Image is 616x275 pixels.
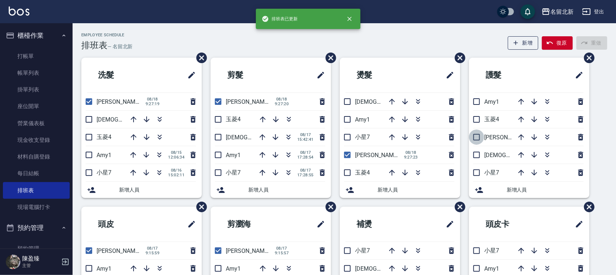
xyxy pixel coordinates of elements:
span: 修改班表的標題 [571,216,584,233]
span: [DEMOGRAPHIC_DATA]9 [226,134,289,141]
span: 小星7 [484,169,499,176]
span: 08/17 [297,168,314,173]
a: 掛單列表 [3,81,70,98]
span: [PERSON_NAME]2 [484,134,531,141]
span: 修改班表的標題 [183,216,196,233]
span: 刪除班表 [320,47,337,69]
span: [DEMOGRAPHIC_DATA]9 [484,152,547,159]
span: Amy1 [355,116,370,123]
div: 新增人員 [340,182,460,198]
span: 新增人員 [248,186,325,194]
a: 帳單列表 [3,65,70,81]
span: 08/17 [274,246,290,251]
span: [PERSON_NAME]2 [355,152,402,159]
p: 主管 [22,262,59,269]
h2: 剪瀏海 [216,211,287,237]
span: Amy1 [484,98,499,105]
h2: 頭皮 [87,211,154,237]
h2: 燙髮 [346,62,412,88]
span: Amy1 [484,265,499,272]
span: Amy1 [226,265,241,272]
span: [PERSON_NAME]2 [226,247,273,254]
button: 預約管理 [3,218,70,237]
div: 新增人員 [81,182,202,198]
h2: Employee Schedule [81,33,133,37]
span: 08/18 [403,150,419,155]
div: 新增人員 [211,182,331,198]
img: Person [6,255,20,269]
span: Amy1 [97,152,111,159]
span: 玉菱4 [97,134,111,140]
h2: 洗髮 [87,62,154,88]
span: 新增人員 [378,186,454,194]
span: 修改班表的標題 [312,216,325,233]
span: 修改班表的標題 [441,66,454,84]
h2: 剪髮 [216,62,283,88]
button: 櫃檯作業 [3,26,70,45]
span: 08/18 [274,97,290,102]
span: 17:28:55 [297,173,314,177]
h2: 護髮 [475,62,542,88]
span: 9:27:19 [144,102,160,106]
span: 9:27:23 [403,155,419,160]
span: 小星7 [355,247,370,254]
span: 12:06:34 [168,155,184,160]
span: 小星7 [97,169,111,176]
span: 08/17 [297,132,314,137]
span: 刪除班表 [449,47,466,69]
h6: — 名留北新 [107,43,133,50]
h2: 頭皮卡 [475,211,546,237]
span: 修改班表的標題 [312,66,325,84]
button: 新增 [508,36,539,50]
span: [PERSON_NAME]2 [97,98,143,105]
span: [DEMOGRAPHIC_DATA]9 [355,265,418,272]
span: 9:15:59 [144,251,160,255]
a: 打帳單 [3,48,70,65]
span: 玉菱4 [226,116,241,123]
span: 9:15:57 [274,251,290,255]
span: 小星7 [355,134,370,140]
a: 預約管理 [3,240,70,257]
span: 08/18 [144,97,160,102]
span: 新增人員 [119,186,196,194]
button: close [342,11,358,27]
button: 登出 [579,5,607,19]
span: 小星7 [226,169,241,176]
span: 玉菱4 [355,169,370,176]
span: 08/17 [144,246,160,251]
h5: 陳盈臻 [22,255,59,262]
span: 小星7 [484,247,499,254]
a: 營業儀表板 [3,115,70,132]
div: 新增人員 [469,182,590,198]
h3: 排班表 [81,40,107,50]
span: [DEMOGRAPHIC_DATA]9 [97,116,160,123]
span: Amy1 [226,152,241,159]
span: 17:28:54 [297,155,314,160]
a: 現金收支登錄 [3,132,70,148]
span: 15:42:41 [297,137,314,142]
span: 玉菱4 [484,116,499,123]
button: 復原 [542,36,573,50]
span: 08/16 [168,168,184,173]
a: 每日結帳 [3,165,70,182]
span: 刪除班表 [320,196,337,218]
span: 修改班表的標題 [183,66,196,84]
a: 座位開單 [3,98,70,115]
button: 名留北新 [539,4,576,19]
span: Amy1 [97,265,111,272]
div: 名留北新 [550,7,574,16]
span: [DEMOGRAPHIC_DATA]9 [355,98,418,105]
span: 刪除班表 [191,196,208,218]
span: 刪除班表 [191,47,208,69]
a: 材料自購登錄 [3,148,70,165]
span: 排班表已更新 [262,15,298,22]
a: 排班表 [3,182,70,199]
span: 15:02:11 [168,173,184,177]
span: 修改班表的標題 [441,216,454,233]
span: 新增人員 [507,186,584,194]
span: [PERSON_NAME]2 [97,247,143,254]
span: 刪除班表 [449,196,466,218]
span: 刪除班表 [579,196,596,218]
a: 現場電腦打卡 [3,199,70,216]
span: 08/15 [168,150,184,155]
